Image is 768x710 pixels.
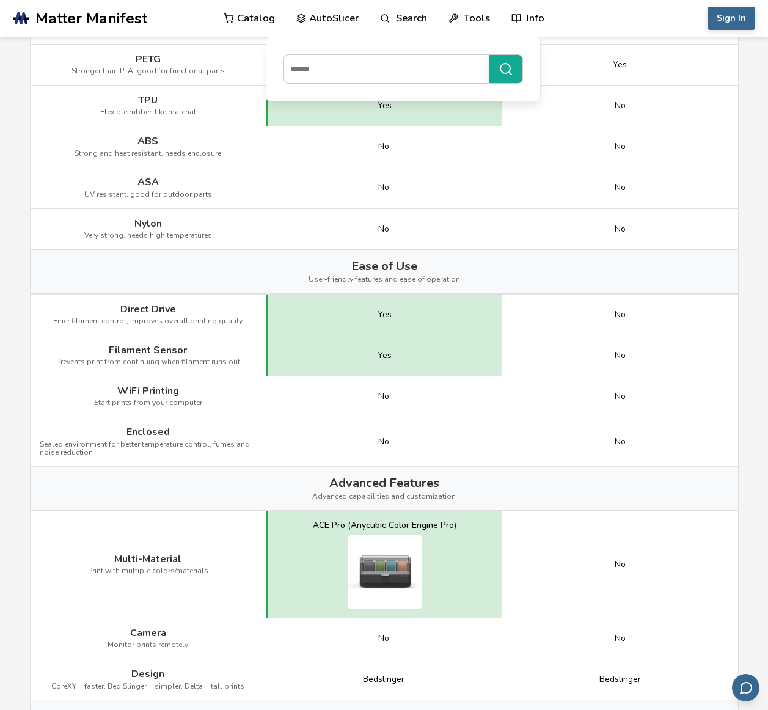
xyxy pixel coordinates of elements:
div: ACE Pro (Anycubic Color Engine Pro) [313,521,456,530]
span: Design [131,668,164,679]
div: No [615,560,626,569]
span: Very strong, needs high temperatures [84,232,212,240]
span: Advanced capabilities and customization [312,492,456,501]
span: Strong and heat resistant, needs enclosure [75,150,221,158]
span: Print with multiple colors/materials [88,567,208,576]
button: Sign In [708,7,755,30]
span: No [378,183,389,192]
span: Advanced Features [329,476,439,490]
span: Ease of Use [351,259,417,273]
span: Nylon [134,218,162,229]
span: WiFi Printing [117,386,179,397]
span: No [615,224,626,234]
span: Enclosed [126,426,170,437]
span: Sealed environment for better temperature control, fumes and noise reduction [40,441,257,458]
span: No [615,634,626,643]
span: Yes [613,60,627,70]
span: No [615,351,626,360]
span: Finer filament control, improves overall printing quality [53,317,243,326]
span: No [615,101,626,111]
span: PETG [136,54,161,65]
span: Multi-Material [114,554,181,565]
span: Monitor prints remotely [108,641,188,650]
span: Start prints from your computer [94,399,202,408]
span: Prevents print from continuing when filament runs out [56,358,240,367]
span: User-friendly features and ease of operation [309,276,460,284]
button: Send feedback via email [732,674,759,701]
span: Yes [378,351,392,360]
span: ASA [137,177,159,188]
span: Camera [130,628,166,639]
span: Yes [378,310,392,320]
span: UV resistant, good for outdoor parts [84,191,212,199]
span: No [378,392,389,401]
span: Matter Manifest [35,10,147,27]
span: Filament Sensor [109,345,187,356]
span: No [378,142,389,152]
span: No [615,437,626,447]
span: No [378,634,389,643]
span: No [615,142,626,152]
span: Yes [378,101,392,111]
span: No [615,310,626,320]
span: Stronger than PLA, good for functional parts [71,67,225,76]
span: No [378,224,389,234]
span: No [615,183,626,192]
span: No [378,437,389,447]
span: TPU [138,95,158,106]
img: Anycubic Kobra 3 multi-material system [348,535,422,609]
span: ABS [137,136,158,147]
span: Direct Drive [120,304,176,315]
span: Flexible rubber-like material [100,108,196,117]
span: Bedslinger [599,675,641,684]
span: No [615,392,626,401]
span: CoreXY = faster, Bed Slinger = simpler, Delta = tall prints [51,683,244,691]
span: Bedslinger [363,675,404,684]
